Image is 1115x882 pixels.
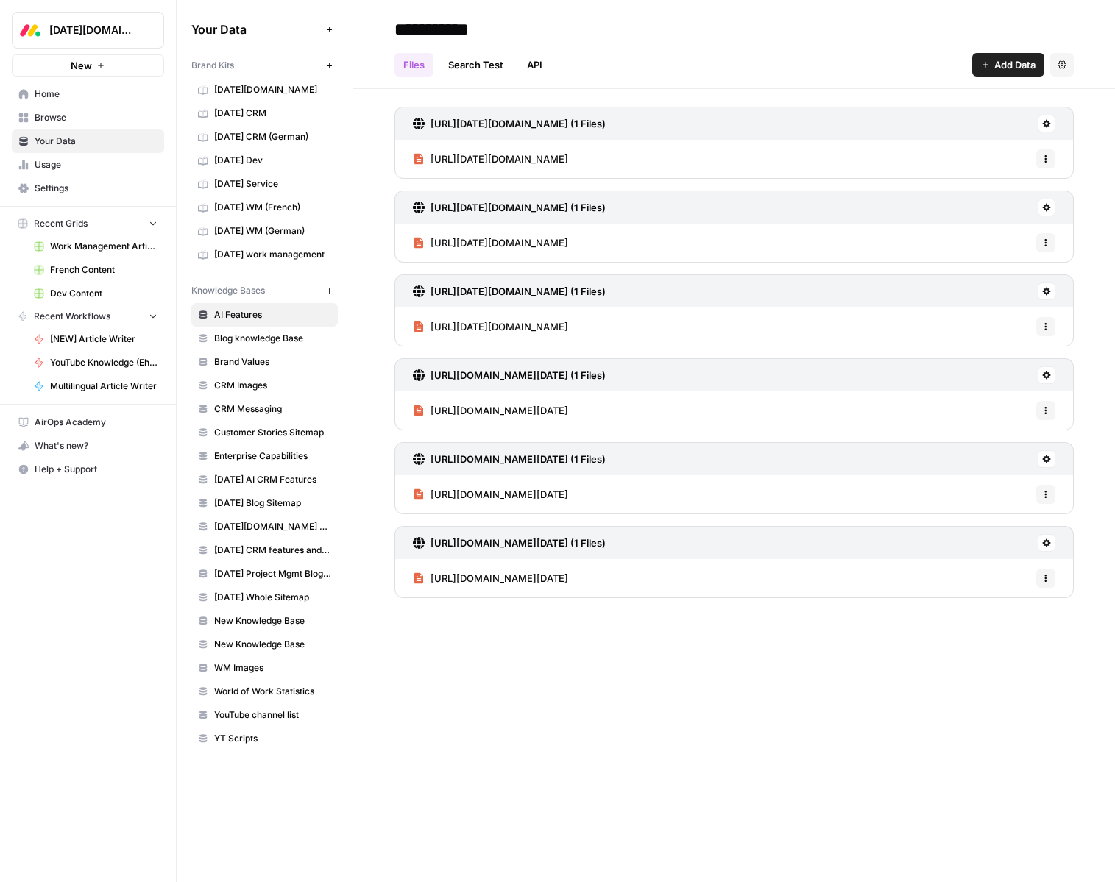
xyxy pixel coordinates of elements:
[413,527,606,559] a: [URL][DOMAIN_NAME][DATE] (1 Files)
[50,263,157,277] span: French Content
[214,473,331,486] span: [DATE] AI CRM Features
[214,201,331,214] span: [DATE] WM (French)
[35,88,157,101] span: Home
[13,435,163,457] div: What's new?
[431,284,606,299] h3: [URL][DATE][DOMAIN_NAME] (1 Files)
[34,310,110,323] span: Recent Workflows
[214,567,331,580] span: [DATE] Project Mgmt Blog Sitemap
[27,282,164,305] a: Dev Content
[191,633,338,656] a: New Knowledge Base
[413,307,568,346] a: [URL][DATE][DOMAIN_NAME]
[214,614,331,627] span: New Knowledge Base
[413,475,568,513] a: [URL][DOMAIN_NAME][DATE]
[191,327,338,350] a: Blog knowledge Base
[191,102,338,125] a: [DATE] CRM
[214,591,331,604] span: [DATE] Whole Sitemap
[191,196,338,219] a: [DATE] WM (French)
[191,125,338,149] a: [DATE] CRM (German)
[191,586,338,609] a: [DATE] Whole Sitemap
[191,538,338,562] a: [DATE] CRM features and use cases
[518,53,551,77] a: API
[214,732,331,745] span: YT Scripts
[214,708,331,722] span: YouTube channel list
[35,463,157,476] span: Help + Support
[972,53,1044,77] button: Add Data
[214,520,331,533] span: [DATE][DOMAIN_NAME] AI offering
[12,82,164,106] a: Home
[191,397,338,421] a: CRM Messaging
[35,182,157,195] span: Settings
[214,83,331,96] span: [DATE][DOMAIN_NAME]
[214,426,331,439] span: Customer Stories Sitemap
[12,410,164,434] a: AirOps Academy
[214,402,331,416] span: CRM Messaging
[27,327,164,351] a: [NEW] Article Writer
[12,213,164,235] button: Recent Grids
[413,275,606,307] a: [URL][DATE][DOMAIN_NAME] (1 Files)
[431,152,568,166] span: [URL][DATE][DOMAIN_NAME]
[413,443,606,475] a: [URL][DOMAIN_NAME][DATE] (1 Files)
[191,703,338,727] a: YouTube channel list
[191,219,338,243] a: [DATE] WM (German)
[35,158,157,171] span: Usage
[50,380,157,393] span: Multilingual Article Writer
[191,727,338,750] a: YT Scripts
[413,191,606,224] a: [URL][DATE][DOMAIN_NAME] (1 Files)
[214,544,331,557] span: [DATE] CRM features and use cases
[35,416,157,429] span: AirOps Academy
[431,571,568,586] span: [URL][DOMAIN_NAME][DATE]
[17,17,43,43] img: Monday.com Logo
[12,12,164,49] button: Workspace: Monday.com
[191,59,234,72] span: Brand Kits
[191,243,338,266] a: [DATE] work management
[12,106,164,129] a: Browse
[214,332,331,345] span: Blog knowledge Base
[413,391,568,430] a: [URL][DOMAIN_NAME][DATE]
[191,172,338,196] a: [DATE] Service
[214,248,331,261] span: [DATE] work management
[12,54,164,77] button: New
[191,78,338,102] a: [DATE][DOMAIN_NAME]
[214,154,331,167] span: [DATE] Dev
[191,149,338,172] a: [DATE] Dev
[994,57,1036,72] span: Add Data
[191,350,338,374] a: Brand Values
[413,107,606,140] a: [URL][DATE][DOMAIN_NAME] (1 Files)
[214,661,331,675] span: WM Images
[431,116,606,131] h3: [URL][DATE][DOMAIN_NAME] (1 Files)
[191,303,338,327] a: AI Features
[12,153,164,177] a: Usage
[413,559,568,597] a: [URL][DOMAIN_NAME][DATE]
[12,177,164,200] a: Settings
[413,359,606,391] a: [URL][DOMAIN_NAME][DATE] (1 Files)
[191,374,338,397] a: CRM Images
[394,53,433,77] a: Files
[27,374,164,398] a: Multilingual Article Writer
[12,458,164,481] button: Help + Support
[12,434,164,458] button: What's new?
[431,403,568,418] span: [URL][DOMAIN_NAME][DATE]
[214,685,331,698] span: World of Work Statistics
[413,140,568,178] a: [URL][DATE][DOMAIN_NAME]
[50,240,157,253] span: Work Management Article Grid
[431,452,606,466] h3: [URL][DOMAIN_NAME][DATE] (1 Files)
[50,356,157,369] span: YouTube Knowledge (Ehud)
[191,680,338,703] a: World of Work Statistics
[214,130,331,143] span: [DATE] CRM (German)
[50,332,157,346] span: [NEW] Article Writer
[431,368,606,383] h3: [URL][DOMAIN_NAME][DATE] (1 Files)
[27,351,164,374] a: YouTube Knowledge (Ehud)
[214,638,331,651] span: New Knowledge Base
[191,656,338,680] a: WM Images
[50,287,157,300] span: Dev Content
[431,200,606,215] h3: [URL][DATE][DOMAIN_NAME] (1 Files)
[431,487,568,502] span: [URL][DOMAIN_NAME][DATE]
[191,444,338,468] a: Enterprise Capabilities
[191,491,338,515] a: [DATE] Blog Sitemap
[191,609,338,633] a: New Knowledge Base
[191,515,338,538] a: [DATE][DOMAIN_NAME] AI offering
[27,235,164,258] a: Work Management Article Grid
[214,224,331,238] span: [DATE] WM (German)
[431,536,606,550] h3: [URL][DOMAIN_NAME][DATE] (1 Files)
[35,135,157,148] span: Your Data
